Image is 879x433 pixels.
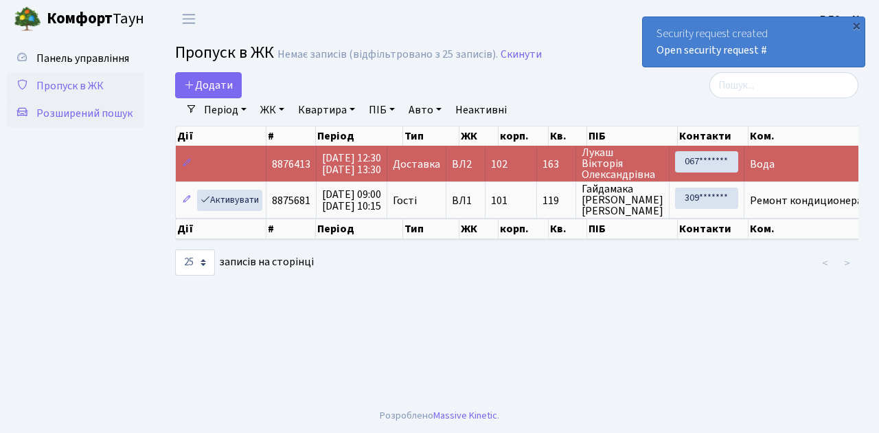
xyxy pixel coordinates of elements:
span: Доставка [393,159,440,170]
span: 163 [543,159,570,170]
th: ПІБ [587,126,678,146]
th: ПІБ [587,219,678,239]
a: Панель управління [7,45,144,72]
a: Активувати [197,190,262,211]
th: Період [316,126,403,146]
th: Тип [403,126,459,146]
th: ЖК [459,126,499,146]
span: Ремонт кондиционера [750,193,863,208]
span: Гості [393,195,417,206]
a: Пропуск в ЖК [7,72,144,100]
span: Додати [184,78,233,93]
span: Лукаш Вікторія Олександрівна [582,147,663,180]
select: записів на сторінці [175,249,215,276]
span: [DATE] 09:00 [DATE] 10:15 [322,187,381,214]
th: Кв. [549,126,587,146]
th: # [266,219,316,239]
span: Розширений пошук [36,106,133,121]
th: Контакти [678,219,748,239]
th: Дії [176,126,266,146]
b: ВЛ2 -. К. [820,12,863,27]
span: 102 [491,157,507,172]
th: Тип [403,219,459,239]
a: Квартира [293,98,361,122]
a: Massive Kinetic [433,408,497,423]
div: × [849,19,863,32]
button: Переключити навігацію [172,8,206,30]
a: Період [198,98,252,122]
span: Вода [750,157,775,172]
a: ПІБ [363,98,400,122]
th: Період [316,219,403,239]
th: ЖК [459,219,499,239]
span: ВЛ1 [452,195,479,206]
span: Гайдамака [PERSON_NAME] [PERSON_NAME] [582,184,663,216]
a: Скинути [501,48,542,61]
span: Пропуск в ЖК [36,78,104,93]
th: корп. [499,126,549,146]
input: Пошук... [709,72,858,98]
a: Open security request # [657,43,767,58]
th: Контакти [678,126,748,146]
a: ВЛ2 -. К. [820,11,863,27]
a: Розширений пошук [7,100,144,127]
th: Кв. [549,219,587,239]
span: 8876413 [272,157,310,172]
div: Security request created [643,17,865,67]
div: Немає записів (відфільтровано з 25 записів). [277,48,498,61]
div: Розроблено . [380,408,499,423]
a: Додати [175,72,242,98]
a: ЖК [255,98,290,122]
span: ВЛ2 [452,159,479,170]
a: Авто [403,98,447,122]
img: logo.png [14,5,41,33]
th: корп. [499,219,549,239]
a: Неактивні [450,98,512,122]
th: Ком. [749,219,869,239]
th: Дії [176,219,266,239]
b: Комфорт [47,8,113,30]
span: [DATE] 12:30 [DATE] 13:30 [322,151,381,177]
span: Панель управління [36,51,129,66]
span: Пропуск в ЖК [175,41,274,65]
th: Ком. [749,126,869,146]
label: записів на сторінці [175,249,314,276]
th: # [266,126,316,146]
span: 119 [543,195,570,206]
span: 101 [491,193,507,208]
span: Таун [47,8,144,31]
span: 8875681 [272,193,310,208]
